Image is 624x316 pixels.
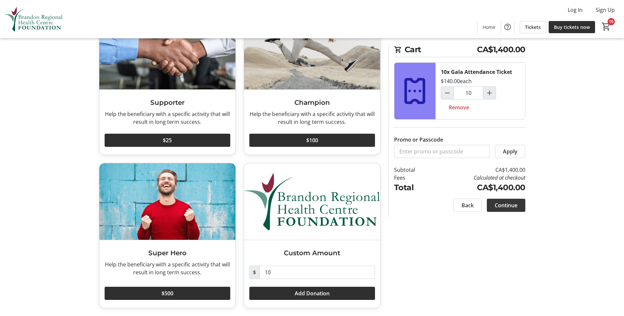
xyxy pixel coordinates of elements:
span: Sign Up [596,6,615,14]
h3: Super Hero [105,248,230,258]
a: Buy tickets now [549,21,595,33]
span: $25 [163,136,172,144]
span: Continue [495,201,517,209]
button: Decrement by one [441,87,454,99]
span: Add Donation [295,289,330,297]
button: Increment by one [483,87,496,99]
div: Help the beneficiary with a specific activity that will result in long term success. [105,110,230,126]
img: Brandon Regional Health Centre Foundation's Logo [4,3,62,35]
input: Donation Amount [260,266,375,279]
span: Log In [568,6,583,14]
button: Back [454,199,482,212]
button: Continue [487,199,525,212]
span: Remove [449,103,469,111]
button: Remove [441,101,477,114]
button: $25 [105,134,230,147]
td: Fees [394,174,432,182]
a: Home [477,21,501,33]
span: Apply [503,147,517,155]
td: Total [394,182,432,193]
h3: Custom Amount [249,248,375,258]
button: Cart [600,21,612,33]
span: $ [249,266,260,279]
td: Subtotal [394,166,432,174]
h3: Champion [249,98,375,107]
td: CA$1,400.00 [432,166,525,174]
button: Apply [495,145,525,158]
div: $140.00 each [441,77,472,85]
h3: Supporter [105,98,230,107]
img: Custom Amount [244,163,380,240]
img: Champion [244,13,380,89]
button: Add Donation [249,287,375,300]
span: Back [462,201,474,209]
td: Calculated at checkout [432,174,525,182]
span: $500 [162,289,173,297]
label: Promo or Passcode [394,136,443,144]
span: CA$1,400.00 [477,44,525,56]
div: Help the beneficiary with a specific activity that will result in long term success. [105,260,230,276]
button: $500 [105,287,230,300]
a: Tickets [520,21,546,33]
button: Help [501,20,514,34]
button: $100 [249,134,375,147]
input: Enter promo or passcode [394,145,490,158]
div: Help the beneficiary with a specific activity that will result in long term success. [249,110,375,126]
span: Buy tickets now [554,24,590,31]
span: $100 [306,136,318,144]
img: Supporter [99,13,236,89]
img: Super Hero [99,163,236,240]
span: Tickets [525,24,541,31]
h2: Cart [394,44,525,57]
span: Home [483,24,495,31]
button: Sign Up [590,5,620,15]
div: 10x Gala Attendance Ticket [441,68,512,76]
input: Gala Attendance Ticket Quantity [454,86,483,100]
button: Log In [562,5,588,15]
td: CA$1,400.00 [432,182,525,193]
